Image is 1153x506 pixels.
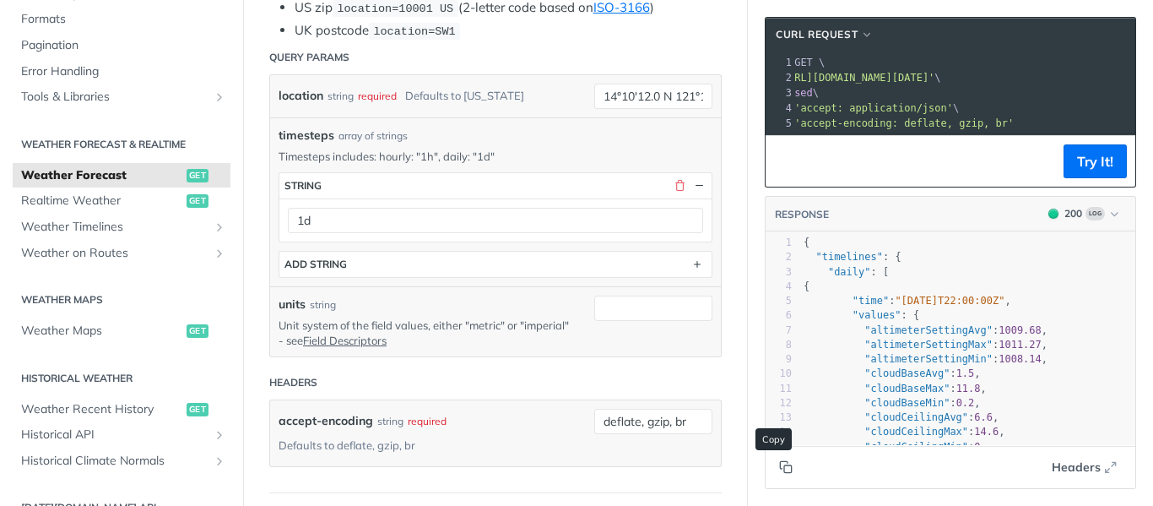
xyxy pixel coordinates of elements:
a: Historical Climate NormalsShow subpages for Historical Climate Normals [13,449,230,474]
div: 11 [766,382,792,396]
span: : , [804,383,987,394]
span: 'accept-encoding: deflate, gzip, br' [794,117,1014,129]
div: 6 [766,308,792,323]
span: 14.6 [974,426,999,438]
div: 15 [766,440,792,454]
a: Field Descriptors [303,334,387,347]
span: Pagination [21,37,226,54]
span: Historical API [21,427,208,443]
p: Timesteps includes: hourly: "1h", daily: "1d" [279,149,712,164]
div: 5 [766,294,792,308]
div: ADD string [284,258,347,270]
span: get [187,169,208,182]
span: location=SW1 [373,25,455,38]
span: Weather Recent History [21,401,182,418]
a: Weather Recent Historyget [13,397,230,422]
div: 10 [766,367,792,381]
div: 9 [766,352,792,367]
span: "altimeterSettingAvg" [864,324,993,336]
button: RESPONSE [774,206,830,223]
div: 8 [766,338,792,352]
a: Tools & LibrariesShow subpages for Tools & Libraries [13,84,230,110]
span: 200 [1048,209,1058,219]
button: ADD string [279,252,712,277]
span: 1011.27 [999,339,1042,351]
span: 11.8 [956,383,981,394]
div: Defaults to [US_STATE] [405,84,524,108]
a: Historical APIShow subpages for Historical API [13,422,230,448]
div: 1 [766,55,794,70]
a: Pagination [13,33,230,58]
span: "cloudBaseAvg" [864,367,950,379]
span: 1009.68 [999,324,1042,336]
label: accept-encoding [279,409,373,433]
button: Show subpages for Historical API [213,428,226,442]
button: Headers [1042,454,1127,480]
span: "cloudBaseMax" [864,383,950,394]
button: Hide [691,178,706,193]
span: "daily" [828,266,871,278]
span: Weather Forecast [21,167,182,184]
span: : , [804,397,981,409]
span: Tools & Libraries [21,89,208,106]
span: "cloudCeilingAvg" [864,411,968,423]
div: 1 [766,236,792,250]
div: required [408,409,447,433]
span: : { [804,251,901,263]
div: 3 [766,265,792,280]
span: get [187,324,208,338]
span: "cloudBaseMin" [864,397,950,409]
div: string [377,409,403,433]
button: Copy to clipboard [774,149,798,174]
div: string [310,297,336,313]
div: 3 [766,85,794,101]
span: get [187,403,208,416]
span: { [804,237,809,248]
div: string [284,179,322,192]
span: : [ [804,266,889,278]
span: timesteps [279,127,334,144]
span: Formats [21,11,226,28]
button: string [279,173,712,199]
span: : , [804,324,1047,336]
span: : , [804,353,1047,365]
div: 2 [766,250,792,264]
button: Show subpages for Tools & Libraries [213,90,226,104]
div: 7 [766,324,792,338]
span: Log [1085,207,1105,220]
label: location [279,84,323,108]
div: string [327,84,354,108]
span: "altimeterSettingMax" [864,339,993,351]
span: "cloudCeilingMin" [864,441,968,453]
div: 4 [766,101,794,116]
span: 6.6 [974,411,993,423]
p: Unit system of the field values, either "metric" or "imperial" - see [279,318,569,348]
span: : , [804,441,987,453]
span: Weather Timelines [21,219,208,236]
div: 5 [766,116,794,131]
span: Historical Climate Normals [21,453,208,470]
div: 12 [766,396,792,411]
span: Error Handling [21,63,226,80]
a: Weather on RoutesShow subpages for Weather on Routes [13,241,230,266]
span: cURL Request [776,27,858,42]
span: "altimeterSettingMin" [864,353,993,365]
div: array of strings [338,128,408,144]
a: Weather Mapsget [13,318,230,344]
a: Weather Forecastget [13,163,230,188]
button: Show subpages for Weather on Routes [213,247,226,260]
span: : , [804,339,1047,351]
span: : , [804,295,1011,307]
span: 'accept: application/json' [794,102,953,114]
div: 200 [1064,206,1082,221]
a: Formats [13,7,230,32]
span: "time" [853,295,889,307]
h2: Weather Forecast & realtime [13,137,230,152]
span: 0 [974,441,980,453]
button: Delete [672,178,687,193]
span: \ [709,102,959,114]
span: "timelines" [815,251,882,263]
div: 2 [766,70,794,85]
span: { [804,280,809,292]
div: Query Params [269,50,349,65]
